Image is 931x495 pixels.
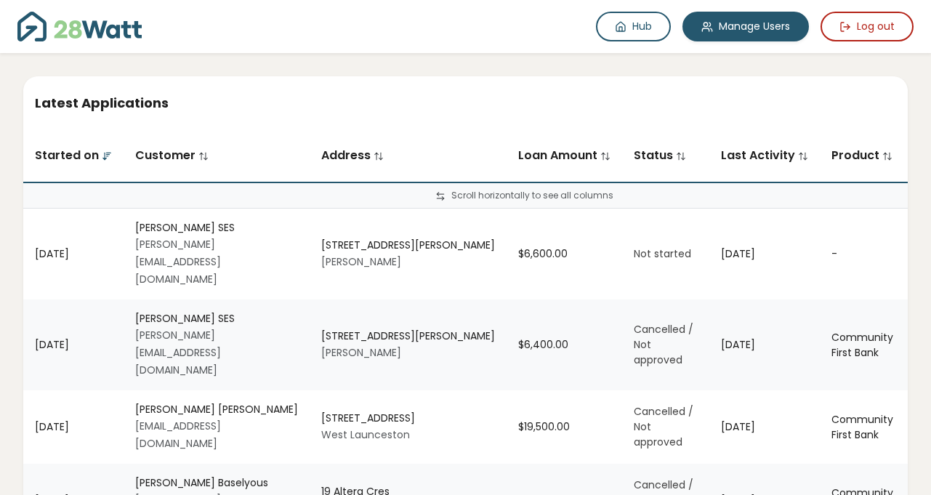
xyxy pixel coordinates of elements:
[634,322,693,367] span: Cancelled / Not approved
[135,147,209,164] span: Customer
[321,329,495,344] div: [STREET_ADDRESS][PERSON_NAME]
[634,147,686,164] span: Status
[721,246,808,262] div: [DATE]
[35,147,112,164] span: Started on
[135,220,298,236] div: [PERSON_NAME] SES
[721,419,808,435] div: [DATE]
[35,246,112,262] div: [DATE]
[321,238,495,253] div: [STREET_ADDRESS][PERSON_NAME]
[321,411,495,426] div: [STREET_ADDRESS]
[721,337,808,353] div: [DATE]
[35,337,112,353] div: [DATE]
[721,147,808,164] span: Last Activity
[821,12,914,41] button: Log out
[35,419,112,435] div: [DATE]
[135,419,221,451] small: [EMAIL_ADDRESS][DOMAIN_NAME]
[17,12,142,41] img: 28Watt
[518,337,610,353] div: $6,400.00
[518,246,610,262] div: $6,600.00
[634,246,691,261] span: Not started
[831,412,895,443] div: Community First Bank
[831,330,895,361] div: Community First Bank
[321,147,384,164] span: Address
[135,237,221,286] small: [PERSON_NAME][EMAIL_ADDRESS][DOMAIN_NAME]
[682,12,809,41] a: Manage Users
[831,246,895,262] div: -
[135,311,298,326] div: [PERSON_NAME] SES
[831,147,892,164] span: Product
[321,254,401,269] small: [PERSON_NAME]
[35,94,896,112] h5: Latest Applications
[135,328,221,377] small: [PERSON_NAME][EMAIL_ADDRESS][DOMAIN_NAME]
[321,345,401,360] small: [PERSON_NAME]
[135,475,298,491] div: [PERSON_NAME] Baselyous
[596,12,671,41] a: Hub
[321,427,410,442] small: West Launceston
[634,404,693,449] span: Cancelled / Not approved
[518,419,610,435] div: $19,500.00
[518,147,610,164] span: Loan Amount
[135,402,298,417] div: [PERSON_NAME] [PERSON_NAME]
